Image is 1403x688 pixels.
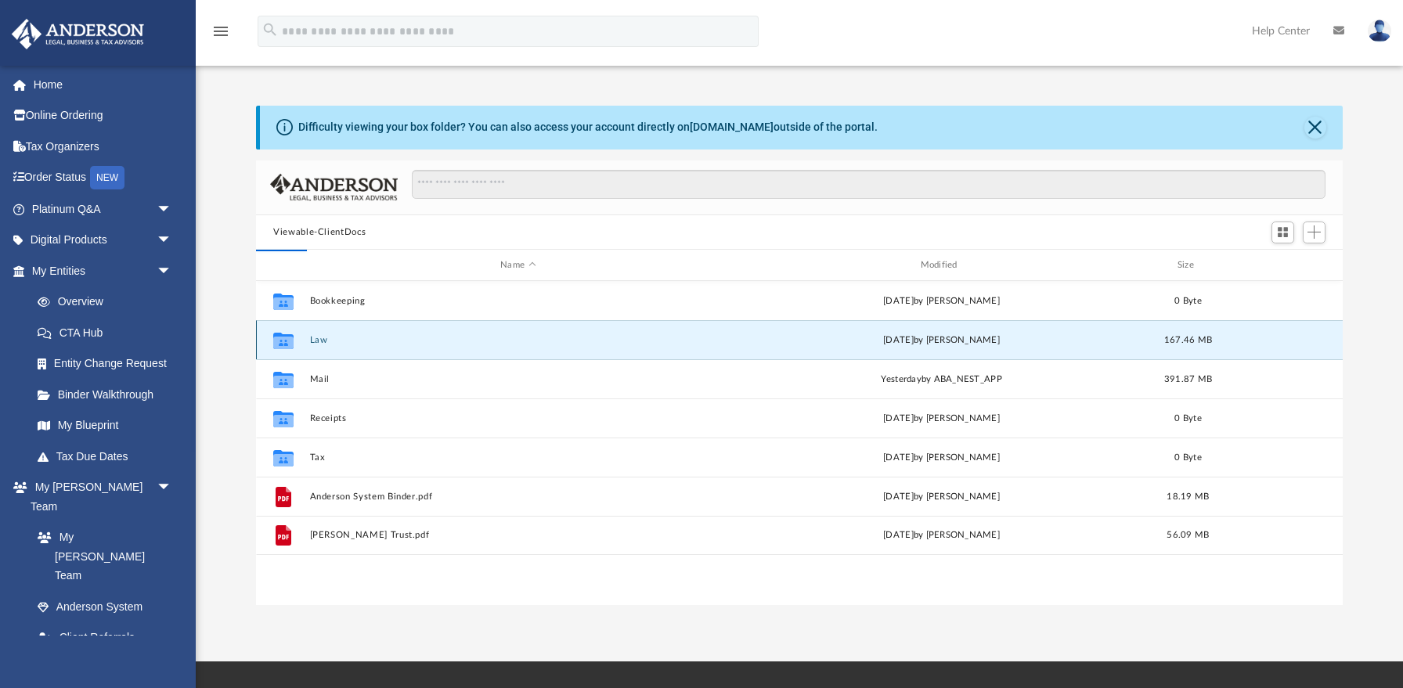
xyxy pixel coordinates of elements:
button: Bookkeeping [310,296,727,306]
button: Close [1304,117,1326,139]
i: menu [211,22,230,41]
div: Difficulty viewing your box folder? You can also access your account directly on outside of the p... [298,119,878,135]
a: Tax Due Dates [22,441,196,472]
div: [DATE] by [PERSON_NAME] [734,490,1150,504]
a: Platinum Q&Aarrow_drop_down [11,193,196,225]
a: My Entitiesarrow_drop_down [11,255,196,286]
span: arrow_drop_down [157,193,188,225]
a: [DOMAIN_NAME] [690,121,774,133]
a: Home [11,69,196,100]
a: Anderson System [22,591,188,622]
div: id [263,258,302,272]
div: [DATE] by [PERSON_NAME] [734,451,1150,465]
div: [DATE] by [PERSON_NAME] [734,294,1150,308]
button: [PERSON_NAME] Trust.pdf [310,531,727,541]
a: Online Ordering [11,100,196,131]
span: arrow_drop_down [157,255,188,287]
button: Anderson System Binder.pdf [310,492,727,502]
div: by ABA_NEST_APP [734,373,1150,387]
a: Entity Change Request [22,348,196,380]
div: Size [1157,258,1220,272]
span: 391.87 MB [1164,375,1212,384]
div: Name [309,258,727,272]
a: Order StatusNEW [11,162,196,194]
img: Anderson Advisors Platinum Portal [7,19,149,49]
div: id [1226,258,1336,272]
span: arrow_drop_down [157,225,188,257]
span: 167.46 MB [1164,336,1212,344]
div: [DATE] by [PERSON_NAME] [734,333,1150,348]
button: Tax [310,452,727,463]
button: Switch to Grid View [1271,222,1295,243]
div: Modified [733,258,1150,272]
button: Viewable-ClientDocs [273,225,366,240]
a: menu [211,30,230,41]
span: 0 Byte [1174,414,1202,423]
button: Mail [310,374,727,384]
span: yesterday [882,375,922,384]
span: 56.09 MB [1167,531,1210,539]
input: Search files and folders [412,170,1325,200]
a: My Blueprint [22,410,188,441]
a: Tax Organizers [11,131,196,162]
a: My [PERSON_NAME] Team [22,522,180,592]
span: 0 Byte [1174,297,1202,305]
i: search [261,21,279,38]
span: 0 Byte [1174,453,1202,462]
img: User Pic [1368,20,1391,42]
div: [DATE] by [PERSON_NAME] [734,528,1150,542]
div: NEW [90,166,124,189]
button: Add [1303,222,1326,243]
button: Law [310,335,727,345]
a: Overview [22,286,196,318]
div: grid [256,281,1343,606]
button: Receipts [310,413,727,423]
a: Binder Walkthrough [22,379,196,410]
span: 18.19 MB [1167,492,1210,501]
a: My [PERSON_NAME] Teamarrow_drop_down [11,472,188,522]
a: CTA Hub [22,317,196,348]
div: [DATE] by [PERSON_NAME] [734,412,1150,426]
a: Client Referrals [22,622,188,654]
span: arrow_drop_down [157,472,188,504]
a: Digital Productsarrow_drop_down [11,225,196,256]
